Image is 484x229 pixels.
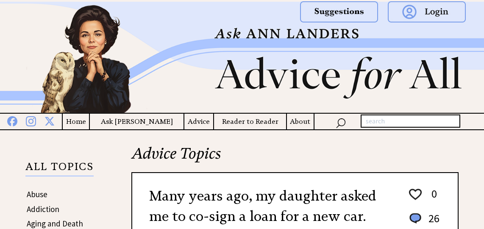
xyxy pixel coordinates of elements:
a: Home [63,116,89,127]
img: login.png [388,1,466,22]
a: Addiction [27,204,59,214]
a: Aging and Death [27,218,83,229]
a: Abuse [27,189,47,199]
td: 0 [424,187,440,210]
img: heart_outline%201.png [408,187,423,202]
img: facebook%20blue.png [7,114,17,126]
a: Advice [184,116,213,127]
h2: Advice Topics [131,143,459,172]
img: x%20blue.png [45,114,55,126]
input: search [361,114,460,128]
img: instagram%20blue.png [26,114,36,126]
img: search_nav.png [336,116,346,128]
img: message_round%201.png [408,212,423,225]
p: ALL TOPICS [25,162,94,176]
a: About [287,116,314,127]
a: Ask [PERSON_NAME] [90,116,184,127]
a: Reader to Reader [214,116,286,127]
img: suggestions.png [300,1,378,22]
h2: Many years ago, my daughter asked me to co-sign a loan for a new car. [149,186,398,226]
